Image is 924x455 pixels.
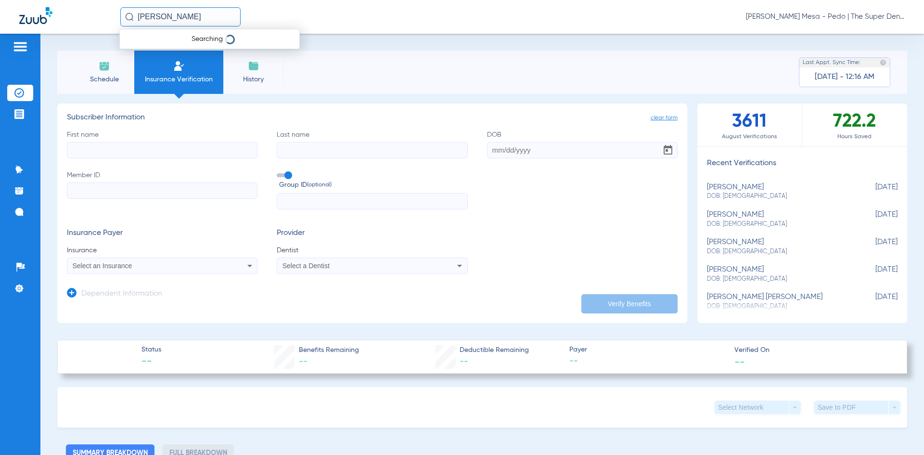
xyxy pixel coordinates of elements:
span: Insurance Verification [141,75,216,84]
span: DOB: [DEMOGRAPHIC_DATA] [707,192,849,201]
label: Member ID [67,170,257,210]
input: Search for patients [120,7,241,26]
span: -- [460,357,468,366]
span: -- [734,356,745,366]
span: -- [569,355,726,367]
img: Search Icon [125,13,134,21]
h3: Insurance Payer [67,229,257,238]
label: First name [67,130,257,158]
span: [DATE] [849,265,898,283]
span: Select an Insurance [73,262,132,270]
span: [DATE] - 12:16 AM [815,72,874,82]
input: Member ID [67,182,257,199]
h3: Recent Verifications [697,159,907,169]
img: Schedule [99,60,110,72]
small: (optional) [307,180,332,190]
span: DOB: [DEMOGRAPHIC_DATA] [707,220,849,229]
span: Insurance [67,246,257,255]
span: August Verifications [697,132,802,142]
span: Benefits Remaining [299,345,359,355]
h3: Dependent Information [81,289,162,299]
span: Select a Dentist [282,262,330,270]
span: History [231,75,276,84]
span: [DATE] [849,238,898,256]
img: hamburger-icon [13,41,28,52]
span: Dentist [277,246,467,255]
label: DOB [487,130,678,158]
div: 3611 [697,104,802,146]
div: 722.2 [802,104,907,146]
span: [DATE] [849,293,898,311]
label: Last name [277,130,467,158]
input: First name [67,142,257,158]
button: Open calendar [658,141,678,160]
div: [PERSON_NAME] [707,238,849,256]
span: Status [141,345,161,355]
span: [DATE] [849,210,898,228]
span: Hours Saved [802,132,907,142]
div: [PERSON_NAME] [707,210,849,228]
input: DOBOpen calendar [487,142,678,158]
img: History [248,60,259,72]
span: Last Appt. Sync Time: [803,58,860,67]
span: clear form [651,113,678,123]
span: DOB: [DEMOGRAPHIC_DATA] [707,247,849,256]
div: [PERSON_NAME] [707,183,849,201]
span: [DATE] [849,183,898,201]
div: [PERSON_NAME] [707,265,849,283]
img: last sync help info [880,59,886,66]
h3: Provider [277,229,467,238]
span: Schedule [81,75,127,84]
span: Deductible Remaining [460,345,529,355]
span: [PERSON_NAME] Mesa - Pedo | The Super Dentists [746,12,905,22]
div: [PERSON_NAME] [PERSON_NAME] [707,293,849,311]
span: Payer [569,345,726,355]
input: Last name [277,142,467,158]
span: Group ID [279,180,467,190]
span: -- [141,355,161,369]
span: Searching [192,36,223,42]
button: Verify Benefits [581,294,678,313]
h3: Subscriber Information [67,113,678,123]
img: Zuub Logo [19,7,52,24]
span: -- [299,357,308,366]
iframe: Chat Widget [876,409,924,455]
img: Manual Insurance Verification [173,60,185,72]
span: DOB: [DEMOGRAPHIC_DATA] [707,275,849,284]
span: Verified On [734,345,891,355]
